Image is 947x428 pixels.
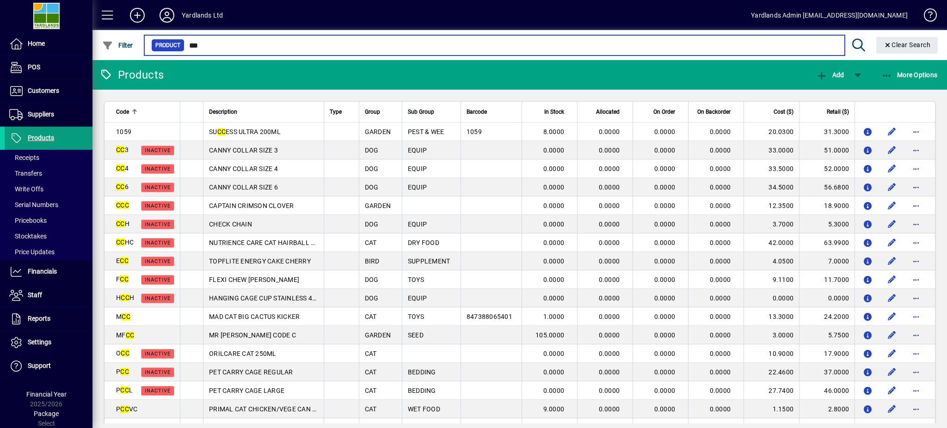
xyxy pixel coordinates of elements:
td: 4.0500 [744,252,799,270]
span: P L [116,386,133,394]
div: In Stock [528,107,572,117]
span: Products [28,134,54,141]
em: CC [116,220,125,227]
div: Sub Group [408,107,455,117]
span: Retail ($) [827,107,849,117]
button: More options [909,402,923,416]
button: More options [909,235,923,250]
td: 33.5000 [744,159,799,178]
span: 0.0000 [599,368,620,376]
td: 11.7000 [799,270,855,289]
td: 5.7500 [799,326,855,344]
span: 0.0000 [543,387,565,394]
span: SEED [408,331,424,339]
button: More Options [879,67,940,83]
div: Description [209,107,318,117]
span: PEST & WEE [408,128,444,135]
span: More Options [881,71,938,79]
div: Type [330,107,353,117]
em: CC [120,386,129,394]
td: 63.9900 [799,233,855,252]
button: Edit [885,402,899,416]
span: DOG [365,220,379,228]
span: 0.0000 [599,294,620,302]
td: 5.3000 [799,215,855,233]
span: 105.0000 [535,331,564,339]
td: 51.0000 [799,141,855,159]
span: Price Updates [9,248,55,256]
td: 46.0000 [799,381,855,400]
span: 0.0000 [599,257,620,265]
span: Reports [28,315,50,322]
span: 0.0000 [543,257,565,265]
span: 0.0000 [654,368,676,376]
span: 0.0000 [599,202,620,209]
span: Cost ($) [774,107,793,117]
span: Filter [102,42,133,49]
span: On Backorder [697,107,731,117]
span: P VC [116,405,137,413]
span: 0.0000 [710,387,731,394]
span: Add [816,71,844,79]
td: 34.5000 [744,178,799,196]
button: Edit [885,291,899,306]
span: 0.0000 [543,147,565,154]
td: 31.3000 [799,122,855,141]
td: 2.8000 [799,400,855,418]
span: 0.0000 [654,331,676,339]
span: DRY FOOD [408,239,439,246]
span: 6 [116,183,129,190]
span: CAPTAIN CRIMSON CLOVER [209,202,294,209]
span: Type [330,107,342,117]
span: TOPFLITE ENERGY CAKE CHERRY [209,257,311,265]
span: 0.0000 [654,147,676,154]
button: Add [814,67,846,83]
span: WET FOOD [408,405,440,413]
span: PET CARRY CAGE REGULAR [209,368,293,376]
span: 0.0000 [710,239,731,246]
button: More options [909,272,923,287]
span: 0.0000 [654,220,676,228]
button: Edit [885,180,899,195]
span: 0.0000 [654,239,676,246]
span: CANNY COLLAR SIZE 4 [209,165,278,172]
span: 0.0000 [654,202,676,209]
span: BEDDING [408,387,436,394]
button: Edit [885,235,899,250]
span: 0.0000 [543,165,565,172]
td: 56.6800 [799,178,855,196]
button: More options [909,365,923,379]
span: ORILCARE CAT 250ML [209,350,277,357]
button: Filter [100,37,135,54]
a: Settings [5,331,92,354]
td: 33.0000 [744,141,799,159]
button: Edit [885,365,899,379]
span: 0.0000 [710,202,731,209]
a: Suppliers [5,103,92,126]
span: O [116,349,129,357]
span: 0.0000 [599,128,620,135]
span: DOG [365,294,379,302]
td: 18.9000 [799,196,855,215]
span: 0.0000 [599,350,620,357]
span: DOG [365,165,379,172]
span: POS [28,63,40,71]
span: P [116,368,129,375]
div: Allocated [583,107,628,117]
span: 0.0000 [710,276,731,283]
span: CAT [365,239,377,246]
span: Support [28,362,51,369]
span: Package [34,410,59,417]
span: MF [116,331,134,339]
span: 0.0000 [710,183,731,191]
span: 0.0000 [654,165,676,172]
td: 7.0000 [799,252,855,270]
td: 0.0000 [799,289,855,307]
button: More options [909,217,923,232]
button: Edit [885,124,899,139]
span: 0.0000 [654,313,676,320]
span: 0.0000 [654,276,676,283]
span: Suppliers [28,110,54,118]
button: Edit [885,143,899,158]
span: NUTRIENCE CARE CAT HAIRBALL 2.27KG [209,239,333,246]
